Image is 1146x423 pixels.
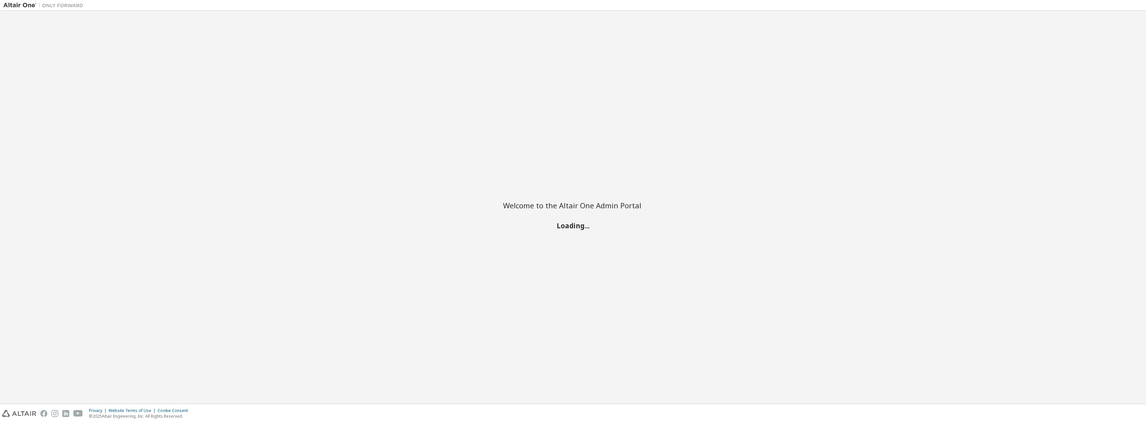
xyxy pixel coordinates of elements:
[51,410,58,417] img: instagram.svg
[62,410,69,417] img: linkedin.svg
[40,410,47,417] img: facebook.svg
[73,410,83,417] img: youtube.svg
[503,221,643,230] h2: Loading...
[158,408,192,413] div: Cookie Consent
[89,413,192,419] p: © 2025 Altair Engineering, Inc. All Rights Reserved.
[3,2,87,9] img: Altair One
[109,408,158,413] div: Website Terms of Use
[89,408,109,413] div: Privacy
[503,201,643,210] h2: Welcome to the Altair One Admin Portal
[2,410,36,417] img: altair_logo.svg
